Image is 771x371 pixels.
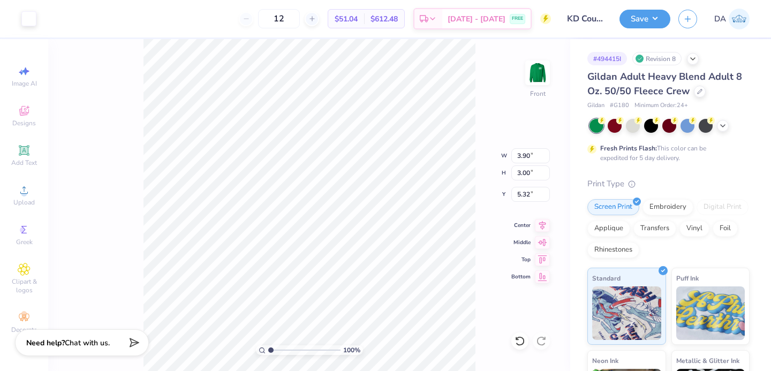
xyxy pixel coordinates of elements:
span: Designs [12,119,36,127]
span: DA [714,13,726,25]
span: Metallic & Glitter Ink [676,355,739,366]
div: Vinyl [679,221,709,237]
div: Transfers [633,221,676,237]
input: – – [258,9,300,28]
div: Screen Print [587,199,639,215]
div: Print Type [587,178,750,190]
div: Embroidery [642,199,693,215]
div: Rhinestones [587,242,639,258]
span: Image AI [12,79,37,88]
span: Gildan Adult Heavy Blend Adult 8 Oz. 50/50 Fleece Crew [587,70,742,97]
span: Minimum Order: 24 + [634,101,688,110]
span: Decorate [11,325,37,334]
span: [DATE] - [DATE] [448,13,505,25]
span: Middle [511,239,531,246]
img: Standard [592,286,661,340]
span: FREE [512,15,523,22]
a: DA [714,9,750,29]
span: 100 % [343,345,360,355]
div: Digital Print [697,199,749,215]
span: Greek [16,238,33,246]
div: Foil [713,221,738,237]
span: Puff Ink [676,272,699,284]
span: Add Text [11,158,37,167]
span: # G180 [610,101,629,110]
img: Front [527,62,548,84]
div: Revision 8 [632,52,682,65]
button: Save [619,10,670,28]
span: $612.48 [371,13,398,25]
div: This color can be expedited for 5 day delivery. [600,143,732,163]
span: Chat with us. [65,338,110,348]
div: Applique [587,221,630,237]
img: Puff Ink [676,286,745,340]
span: Clipart & logos [5,277,43,294]
strong: Need help? [26,338,65,348]
span: Standard [592,272,621,284]
span: Bottom [511,273,531,281]
strong: Fresh Prints Flash: [600,144,657,153]
span: Neon Ink [592,355,618,366]
img: Damarys Aceituno [729,9,750,29]
span: Gildan [587,101,604,110]
span: Upload [13,198,35,207]
div: # 494415I [587,52,627,65]
span: Center [511,222,531,229]
span: $51.04 [335,13,358,25]
span: Top [511,256,531,263]
div: Front [530,89,546,99]
input: Untitled Design [559,8,611,29]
